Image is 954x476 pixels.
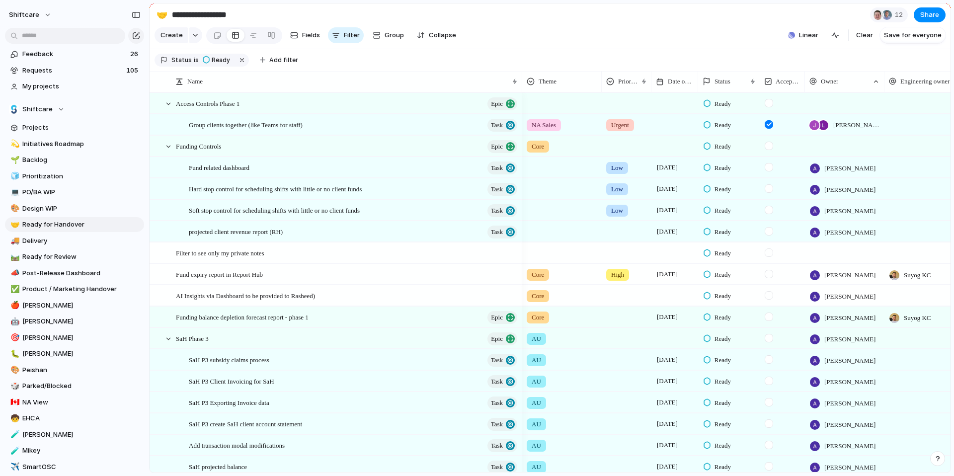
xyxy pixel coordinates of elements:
button: Task [487,354,517,367]
div: 🧒 [10,413,17,424]
span: Priority [618,77,637,86]
button: 🎯 [9,333,19,343]
span: Core [532,313,544,322]
a: ✈️SmartOSC [5,460,144,475]
span: NA Sales [532,120,556,130]
a: 🧒EHCA [5,411,144,426]
span: SaH P3 Exporting Invoice data [189,397,269,408]
span: AU [532,334,541,344]
span: [DATE] [654,204,680,216]
span: Clear [856,30,873,40]
span: [DATE] [654,397,680,408]
button: 🧪 [9,430,19,440]
button: ✈️ [9,462,19,472]
span: Ready [715,142,731,152]
span: AU [532,441,541,451]
div: 🧪[PERSON_NAME] [5,427,144,442]
button: Shiftcare [5,102,144,117]
div: 🧪 [10,445,17,457]
span: Ready for Handover [22,220,141,230]
span: Ready for Review [22,252,141,262]
a: 🎲Parked/Blocked [5,379,144,394]
button: Task [487,418,517,431]
span: PO/BA WIP [22,187,141,197]
span: Parked/Blocked [22,381,141,391]
span: Epic [491,97,503,111]
span: Design WIP [22,204,141,214]
span: Access Controls Phase 1 [176,97,239,109]
span: Ready [212,56,230,65]
div: 🎨Peishan [5,363,144,378]
button: Filter [328,27,364,43]
span: Accepted by Engineering [776,77,800,86]
span: Suyog KC [904,270,931,280]
button: 🎨 [9,204,19,214]
button: 🤝 [9,220,19,230]
span: Filter [344,30,360,40]
span: AU [532,462,541,472]
a: 🤖[PERSON_NAME] [5,314,144,329]
button: 🧒 [9,413,19,423]
a: 🌱Backlog [5,153,144,167]
button: Task [487,161,517,174]
div: 🍎 [10,300,17,311]
span: Funding balance depletion forecast report - phase 1 [176,311,309,322]
button: 🎨 [9,365,19,375]
a: 🍎[PERSON_NAME] [5,298,144,313]
span: Epic [491,311,503,324]
button: ✅ [9,284,19,294]
span: Status [171,56,192,65]
button: 🍎 [9,301,19,311]
span: [PERSON_NAME] [22,317,141,326]
span: Ready [715,270,731,280]
a: My projects [5,79,144,94]
span: [PERSON_NAME] [824,398,875,408]
a: 📣Post-Release Dashboard [5,266,144,281]
button: Task [487,397,517,409]
span: Share [920,10,939,20]
span: [PERSON_NAME] [22,301,141,311]
button: 🤝 [154,7,170,23]
span: [DATE] [654,268,680,280]
span: Low [611,184,623,194]
button: Epic [487,140,517,153]
span: AU [532,355,541,365]
div: 💫Initiatives Roadmap [5,137,144,152]
a: 🧪Mikey [5,443,144,458]
span: Task [491,375,503,389]
div: 🎨 [10,364,17,376]
span: Task [491,417,503,431]
a: Requests105 [5,63,144,78]
span: Core [532,291,544,301]
a: 🎯[PERSON_NAME] [5,330,144,345]
a: 🇨🇦NA View [5,395,144,410]
span: Ready [715,313,731,322]
div: 💻 [10,187,17,198]
a: Feedback26 [5,47,144,62]
div: ✈️ [10,461,17,473]
button: Task [487,439,517,452]
span: Add filter [269,56,298,65]
button: 🧊 [9,171,19,181]
span: [PERSON_NAME] [824,377,875,387]
div: 🌱 [10,155,17,166]
span: Funding Controls [176,140,221,152]
span: projected client revenue report (RH) [189,226,283,237]
span: [DATE] [654,461,680,473]
span: Low [611,163,623,173]
span: Ready [715,184,731,194]
span: Engineering owner [900,77,950,86]
div: 🤝 [157,8,167,21]
span: Product / Marketing Handover [22,284,141,294]
div: 🎲 [10,381,17,392]
span: Ready [715,334,731,344]
span: Task [491,225,503,239]
a: Projects [5,120,144,135]
span: Owner [821,77,838,86]
span: [PERSON_NAME] [824,420,875,430]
